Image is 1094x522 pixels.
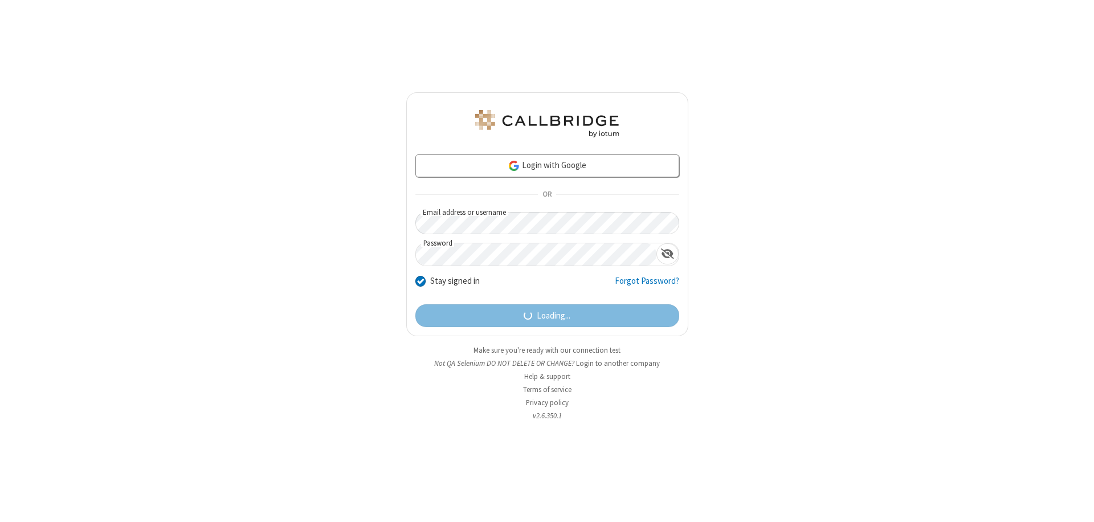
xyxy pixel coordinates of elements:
img: QA Selenium DO NOT DELETE OR CHANGE [473,110,621,137]
button: Login to another company [576,358,660,369]
img: google-icon.png [508,160,520,172]
div: Show password [656,243,679,264]
input: Email address or username [415,212,679,234]
a: Make sure you're ready with our connection test [473,345,621,355]
span: Loading... [537,309,570,323]
button: Loading... [415,304,679,327]
a: Terms of service [523,385,572,394]
a: Privacy policy [526,398,569,407]
input: Password [416,243,656,266]
a: Help & support [524,372,570,381]
a: Forgot Password? [615,275,679,296]
li: v2.6.350.1 [406,410,688,421]
iframe: Chat [1066,492,1085,514]
li: Not QA Selenium DO NOT DELETE OR CHANGE? [406,358,688,369]
a: Login with Google [415,154,679,177]
span: OR [538,187,556,203]
label: Stay signed in [430,275,480,288]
